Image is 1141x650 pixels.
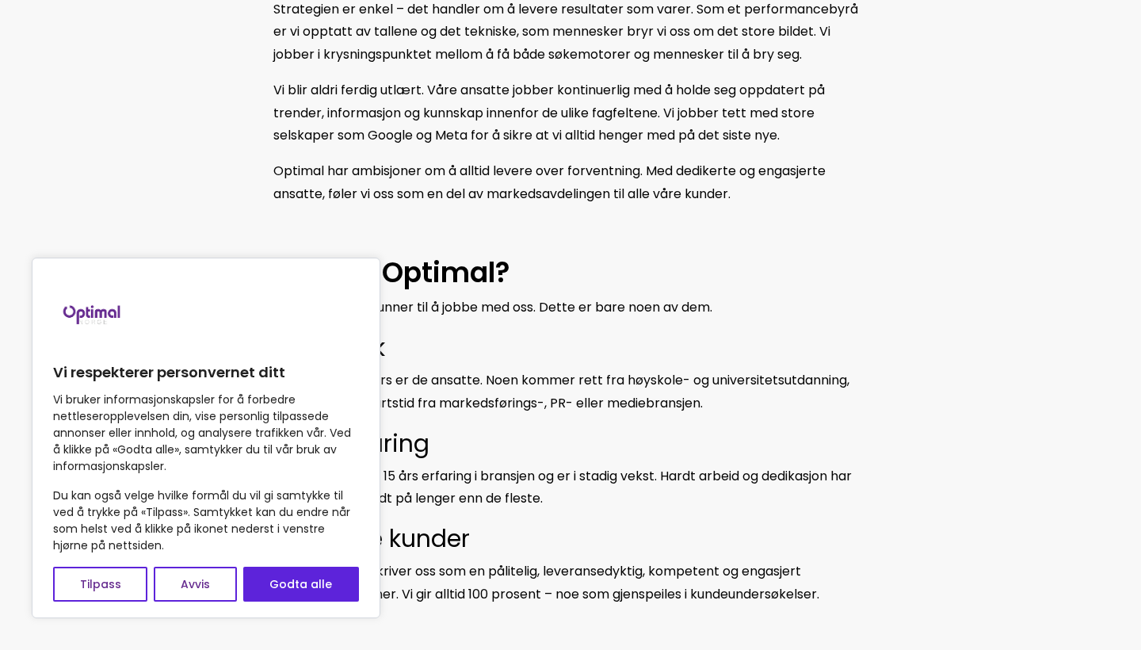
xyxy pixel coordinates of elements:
img: Brand logo [53,274,132,354]
span: Optimal har over 15 års erfaring i bransjen og er i stadig vekst. Hardt arbeid og dedikasjon har ... [273,467,852,508]
button: Avvis [154,567,236,602]
p: Vi respekterer personvernet ditt [53,363,359,382]
button: Godta alle [243,567,359,602]
p: Vi bruker informasjonskapsler for å forbedre nettleseropplevelsen din, vise personlig tilpassede ... [53,392,359,475]
p: Du kan også velge hvilke formål du vil gi samtykke til ved å trykke på «Tilpass». Samtykket kan d... [53,487,359,554]
span: Optimal har ambisjoner om å alltid levere over forventning. Med dedikerte og engasjerte ansatte, ... [273,162,826,203]
span: Våre kunder beskriver oss som en pålitelig, leveransedyktig, kompetent og engasjert samarbeidspar... [273,562,819,603]
div: Vi respekterer personvernet ditt [32,258,380,618]
span: Det er mange grunner til å jobbe med oss. Dette er bare noen av dem. [273,298,712,316]
button: Tilpass [53,567,147,602]
span: Vår største ressurs er de ansatte. Noen kommer rett fra høyskole- og universitetsutdanning, andre... [273,371,849,412]
span: Vi blir aldri ferdig utlært. Våre ansatte jobber kontinuerlig med å holde seg oppdatert på trende... [273,81,825,145]
h2: Hvorfor Optimal? [273,254,868,291]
